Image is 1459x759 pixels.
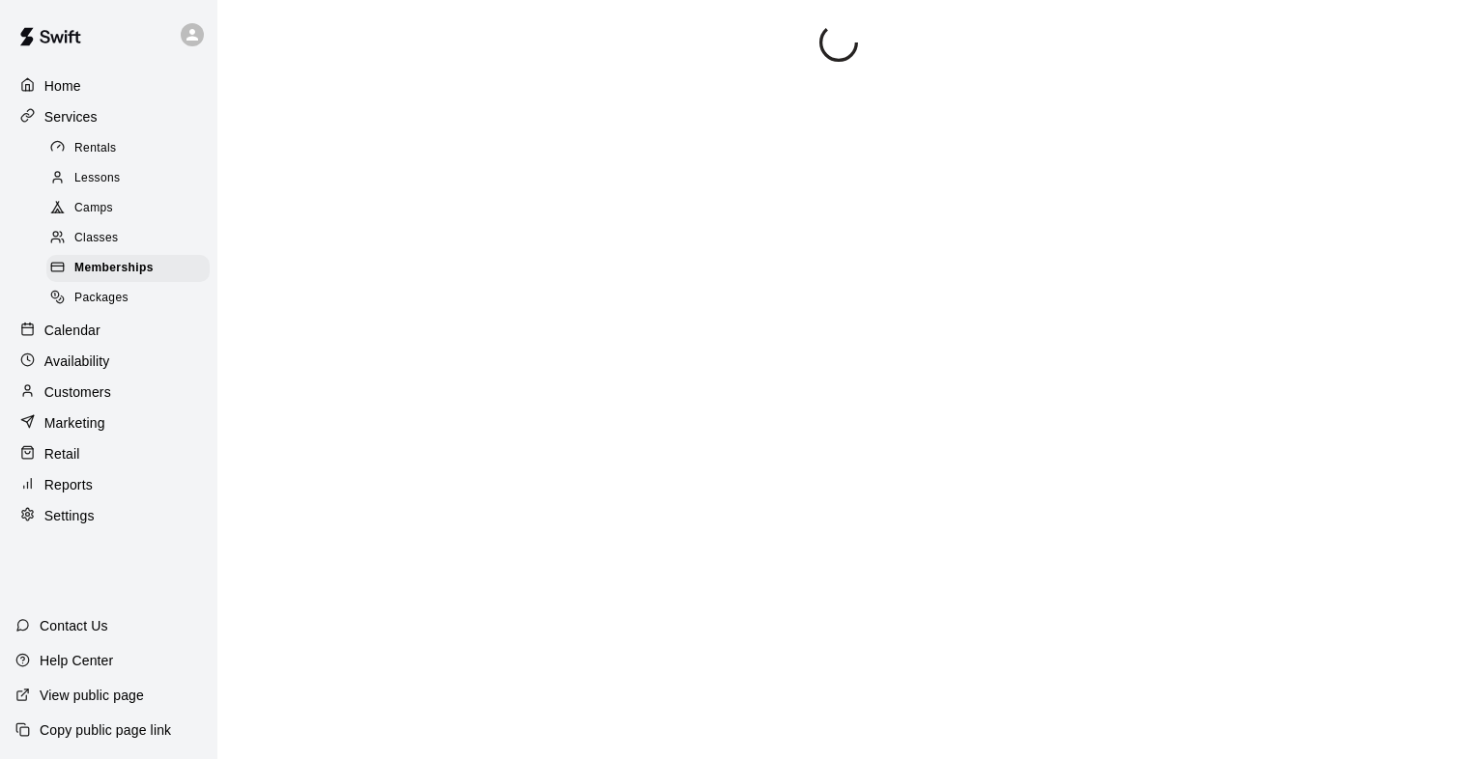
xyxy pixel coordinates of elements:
[15,102,202,131] a: Services
[15,439,202,468] a: Retail
[46,284,217,314] a: Packages
[74,199,113,218] span: Camps
[15,316,202,345] a: Calendar
[46,254,217,284] a: Memberships
[40,686,144,705] p: View public page
[74,139,117,158] span: Rentals
[44,321,100,340] p: Calendar
[15,378,202,407] a: Customers
[46,225,210,252] div: Classes
[74,289,129,308] span: Packages
[46,285,210,312] div: Packages
[74,229,118,248] span: Classes
[40,720,171,740] p: Copy public page link
[46,194,217,224] a: Camps
[40,616,108,635] p: Contact Us
[40,651,113,670] p: Help Center
[44,351,110,371] p: Availability
[15,408,202,437] a: Marketing
[44,382,111,402] p: Customers
[15,501,202,530] a: Settings
[46,133,217,163] a: Rentals
[44,107,98,126] p: Services
[44,413,105,433] p: Marketing
[74,259,154,278] span: Memberships
[46,163,217,193] a: Lessons
[44,76,81,96] p: Home
[44,506,95,525] p: Settings
[44,444,80,464] p: Retail
[46,255,210,282] div: Memberships
[15,470,202,499] a: Reports
[44,475,93,494] p: Reports
[46,224,217,254] a: Classes
[15,347,202,376] a: Availability
[15,71,202,100] a: Home
[46,135,210,162] div: Rentals
[46,165,210,192] div: Lessons
[74,169,121,188] span: Lessons
[46,195,210,222] div: Camps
